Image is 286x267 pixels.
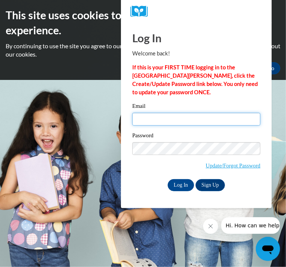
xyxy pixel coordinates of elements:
[6,42,280,58] p: By continuing to use the site you agree to our use of cookies. Use the ‘More info’ button to read...
[6,8,280,38] h2: This site uses cookies to help improve your learning experience.
[132,64,258,95] strong: If this is your FIRST TIME logging in to the [GEOGRAPHIC_DATA][PERSON_NAME], click the Create/Upd...
[168,179,194,191] input: Log In
[5,5,61,11] span: Hi. How can we help?
[130,6,153,17] img: Logo brand
[203,219,218,234] iframe: Close message
[196,179,225,191] a: Sign Up
[130,6,262,17] a: COX Campus
[256,237,280,261] iframe: Button to launch messaging window
[132,133,260,140] label: Password
[206,163,260,169] a: Update/Forgot Password
[132,30,260,46] h1: Log In
[132,103,260,111] label: Email
[132,49,260,58] p: Welcome back!
[221,217,280,234] iframe: Message from company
